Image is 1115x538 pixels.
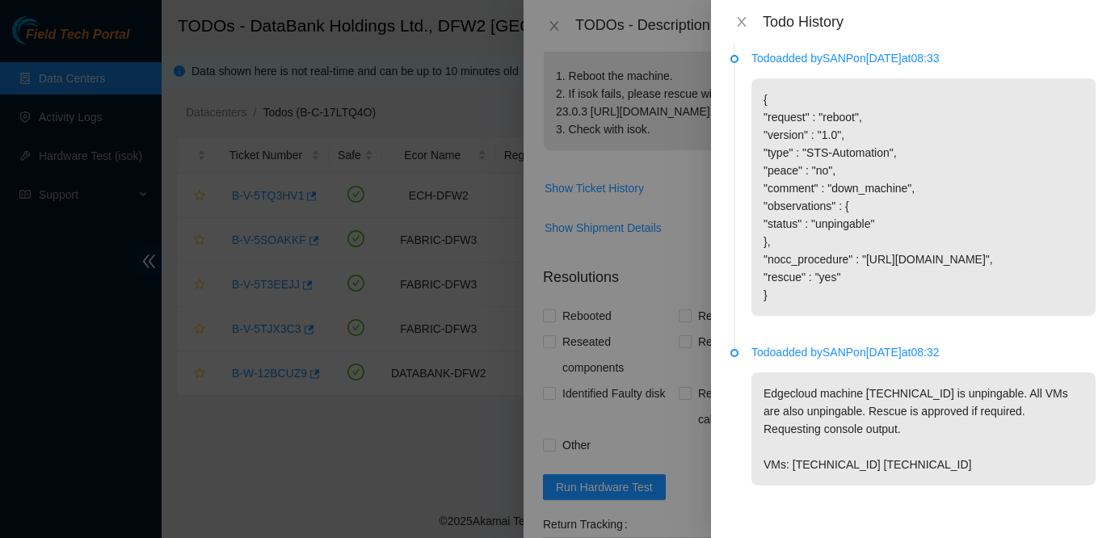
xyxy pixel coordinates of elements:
[751,78,1096,316] p: { "request" : "reboot", "version" : "1.0", "type" : "STS-Automation", "peace" : "no", "comment" :...
[763,13,1096,31] div: Todo History
[735,15,748,28] span: close
[751,49,1096,67] p: Todo added by SANP on [DATE] at 08:33
[730,15,753,30] button: Close
[751,343,1096,361] p: Todo added by SANP on [DATE] at 08:32
[751,372,1096,485] p: Edgecloud machine [TECHNICAL_ID] is unpingable. All VMs are also unpingable. Rescue is approved i...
